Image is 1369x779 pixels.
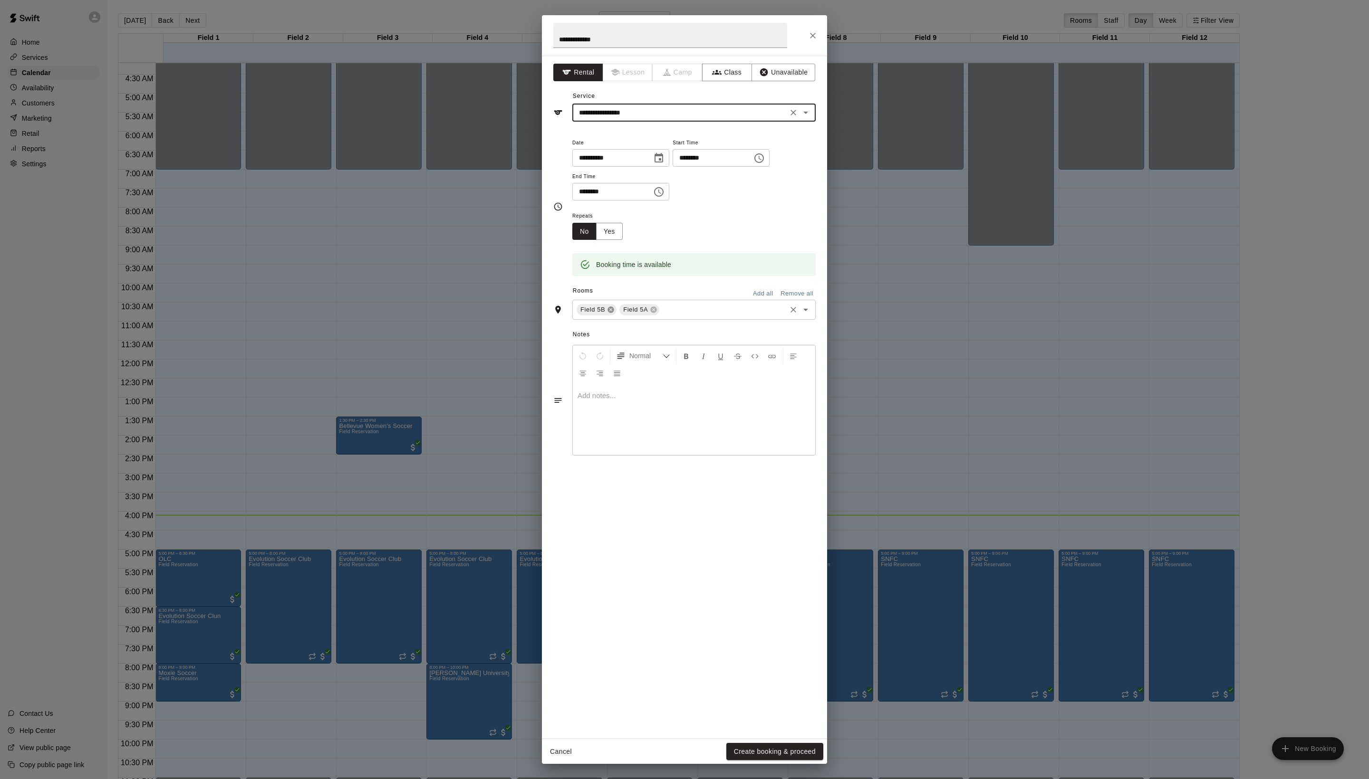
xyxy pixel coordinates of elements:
button: Justify Align [609,364,625,381]
button: Create booking & proceed [726,743,823,760]
button: Format Bold [678,347,694,364]
button: Left Align [785,347,801,364]
button: Add all [748,286,778,301]
button: Rental [553,64,603,81]
button: Yes [596,223,623,240]
button: Open [799,303,812,316]
span: Lessons must be created in the Services page first [603,64,653,81]
span: Rooms [573,287,593,294]
svg: Notes [553,396,563,405]
button: Format Underline [713,347,729,364]
span: Service [573,93,595,99]
button: Formatting Options [612,347,674,364]
button: Redo [592,347,608,364]
svg: Timing [553,202,563,211]
div: Field 5A [619,304,659,315]
button: Choose date, selected date is Sep 16, 2025 [649,149,668,168]
svg: Service [553,108,563,117]
span: Notes [573,327,816,342]
div: Field 5B [577,304,617,315]
button: Insert Link [764,347,780,364]
button: Format Italics [695,347,712,364]
span: Repeats [572,210,630,223]
button: Cancel [546,743,576,760]
button: Center Align [575,364,591,381]
svg: Rooms [553,305,563,314]
button: Insert Code [747,347,763,364]
button: Class [702,64,752,81]
button: Clear [787,303,800,316]
button: Unavailable [752,64,815,81]
button: Choose time, selected time is 8:00 PM [750,149,769,168]
button: Open [799,106,812,119]
span: Field 5A [619,305,652,314]
button: Clear [787,106,800,119]
button: Remove all [778,286,816,301]
span: End Time [572,171,669,183]
span: Date [572,137,669,150]
span: Normal [629,351,663,361]
button: Undo [575,347,591,364]
button: Close [804,27,821,44]
button: Right Align [592,364,608,381]
button: Choose time, selected time is 9:00 PM [649,182,668,201]
span: Camps can only be created in the Services page [653,64,703,81]
span: Start Time [673,137,770,150]
button: No [572,223,597,240]
div: Booking time is available [596,256,671,273]
div: outlined button group [572,223,623,240]
span: Field 5B [577,305,609,314]
button: Format Strikethrough [730,347,746,364]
